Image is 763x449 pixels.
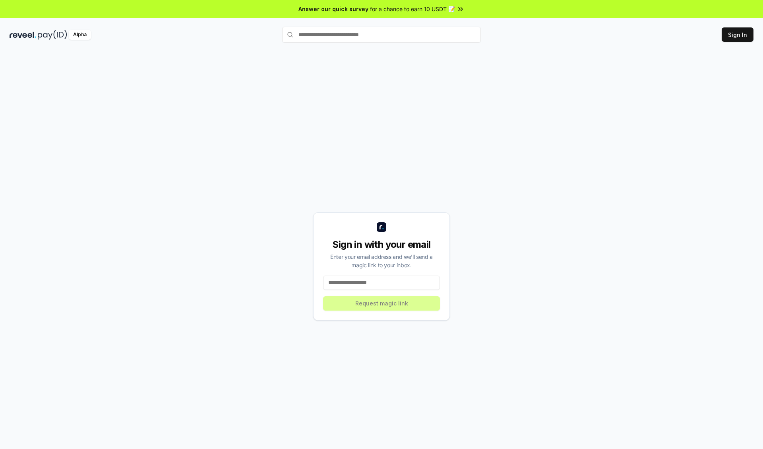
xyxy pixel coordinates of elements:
div: Alpha [69,30,91,40]
img: logo_small [377,222,386,232]
button: Sign In [722,27,753,42]
div: Enter your email address and we’ll send a magic link to your inbox. [323,253,440,269]
img: reveel_dark [10,30,36,40]
span: Answer our quick survey [298,5,368,13]
img: pay_id [38,30,67,40]
div: Sign in with your email [323,238,440,251]
span: for a chance to earn 10 USDT 📝 [370,5,455,13]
